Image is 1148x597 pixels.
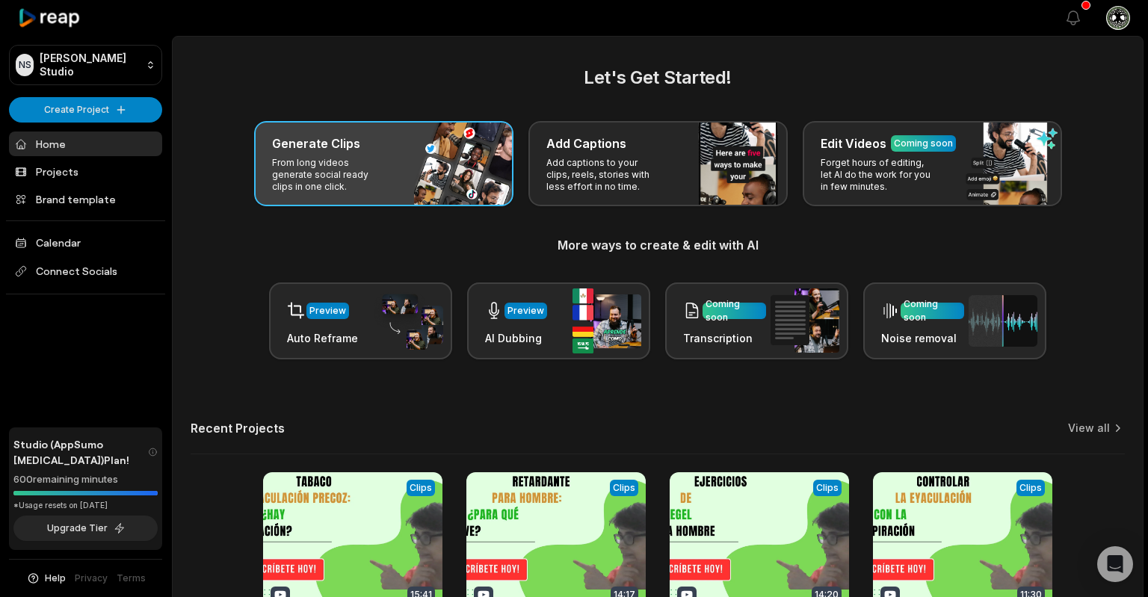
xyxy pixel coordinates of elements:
[546,157,662,193] p: Add captions to your clips, reels, stories with less effort in no time.
[9,230,162,255] a: Calendar
[9,258,162,285] span: Connect Socials
[9,159,162,184] a: Projects
[13,516,158,541] button: Upgrade Tier
[16,54,34,76] div: NS
[821,157,936,193] p: Forget hours of editing, let AI do the work for you in few minutes.
[191,64,1125,91] h2: Let's Get Started!
[13,500,158,511] div: *Usage resets on [DATE]
[9,97,162,123] button: Create Project
[904,297,961,324] div: Coming soon
[771,288,839,353] img: transcription.png
[573,288,641,353] img: ai_dubbing.png
[117,572,146,585] a: Terms
[683,330,766,346] h3: Transcription
[881,330,964,346] h3: Noise removal
[1097,546,1133,582] div: Open Intercom Messenger
[272,134,360,152] h3: Generate Clips
[26,572,66,585] button: Help
[13,472,158,487] div: 600 remaining minutes
[309,304,346,318] div: Preview
[894,137,953,150] div: Coming soon
[287,330,358,346] h3: Auto Reframe
[374,292,443,350] img: auto_reframe.png
[9,187,162,211] a: Brand template
[9,132,162,156] a: Home
[507,304,544,318] div: Preview
[40,52,140,78] p: [PERSON_NAME] Studio
[1068,421,1110,436] a: View all
[13,436,148,468] span: Studio (AppSumo [MEDICAL_DATA]) Plan!
[706,297,763,324] div: Coming soon
[821,134,886,152] h3: Edit Videos
[191,236,1125,254] h3: More ways to create & edit with AI
[191,421,285,436] h2: Recent Projects
[546,134,626,152] h3: Add Captions
[272,157,388,193] p: From long videos generate social ready clips in one click.
[45,572,66,585] span: Help
[75,572,108,585] a: Privacy
[485,330,547,346] h3: AI Dubbing
[969,295,1037,347] img: noise_removal.png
